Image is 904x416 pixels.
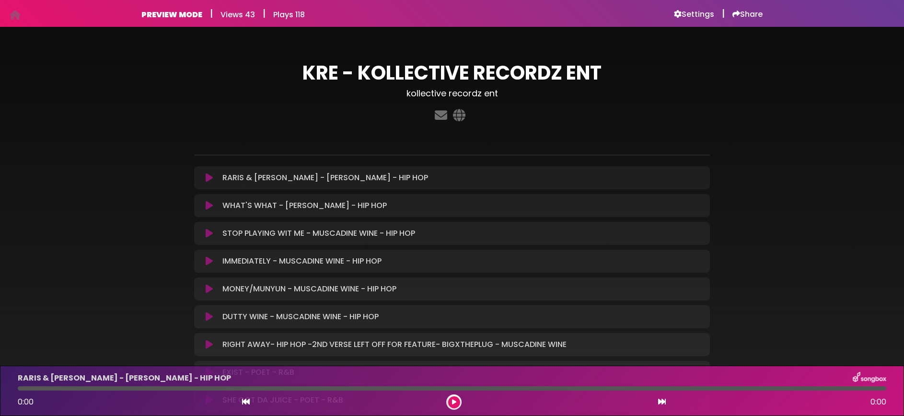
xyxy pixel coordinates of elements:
p: RARIS & [PERSON_NAME] - [PERSON_NAME] - HIP HOP [222,172,428,184]
h5: | [210,8,213,19]
a: Settings [674,10,714,19]
h5: | [722,8,725,19]
h6: Plays 118 [273,10,305,19]
h5: | [263,8,266,19]
span: 0:00 [870,396,886,408]
p: IMMEDIATELY - MUSCADINE WINE - HIP HOP [222,255,382,267]
img: songbox-logo-white.png [853,372,886,384]
h6: Views 43 [220,10,255,19]
p: WHAT'S WHAT - [PERSON_NAME] - HIP HOP [222,200,387,211]
p: DUTTY WINE - MUSCADINE WINE - HIP HOP [222,311,379,323]
h3: kollective recordz ent [194,88,710,99]
a: Share [732,10,763,19]
p: STOP PLAYING WIT ME - MUSCADINE WINE - HIP HOP [222,228,415,239]
h6: PREVIEW MODE [141,10,202,19]
p: RARIS & [PERSON_NAME] - [PERSON_NAME] - HIP HOP [18,372,231,384]
span: 0:00 [18,396,34,407]
h1: KRE - KOLLECTIVE RECORDZ ENT [194,61,710,84]
p: MONEY/MUNYUN - MUSCADINE WINE - HIP HOP [222,283,396,295]
p: RIGHT AWAY- HIP HOP -2ND VERSE LEFT OFF FOR FEATURE- BIGXTHEPLUG - MUSCADINE WINE [222,339,567,350]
